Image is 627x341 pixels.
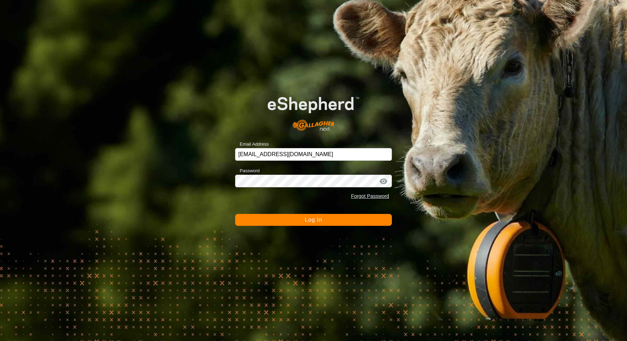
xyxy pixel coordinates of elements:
[305,217,322,223] span: Log In
[235,214,392,226] button: Log In
[351,193,389,199] a: Forgot Password
[235,141,269,148] label: Email Address
[235,167,260,174] label: Password
[251,84,376,137] img: E-shepherd Logo
[235,148,392,161] input: Email Address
